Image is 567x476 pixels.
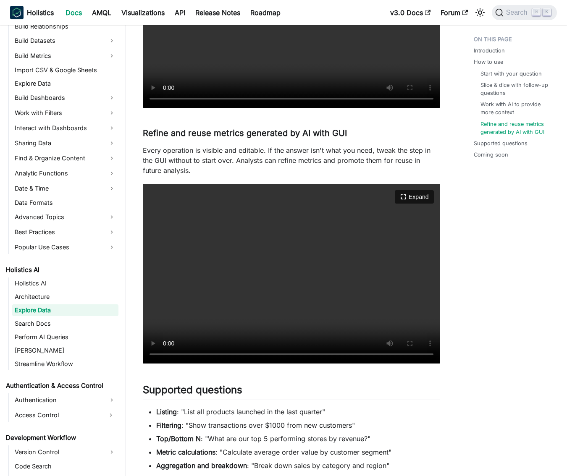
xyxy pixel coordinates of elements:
[12,241,118,254] a: Popular Use Cases
[156,447,440,457] li: : "Calculate average order value by customer segment"
[12,393,118,407] a: Authentication
[12,345,118,356] a: [PERSON_NAME]
[143,145,440,175] p: Every operation is visible and editable. If the answer isn't what you need, tweak the step in the...
[12,49,118,63] a: Build Metrics
[156,434,201,443] strong: Top/Bottom N
[12,121,118,135] a: Interact with Dashboards
[480,81,551,97] a: Slice & dice with follow-up questions
[543,8,551,16] kbd: K
[473,6,487,19] button: Switch between dark and light mode (currently light mode)
[12,64,118,76] a: Import CSV & Google Sheets
[156,420,440,430] li: : "Show transactions over $1000 from new customers"
[156,434,440,444] li: : "What are our top 5 performing stores by revenue?"
[532,8,541,16] kbd: ⌘
[395,190,433,204] button: Expand video
[143,184,440,364] video: Your browser does not support embedding video, but you can .
[12,304,118,316] a: Explore Data
[12,21,118,32] a: Build Relationships
[143,384,440,400] h2: Supported questions
[3,432,118,444] a: Development Workflow
[143,128,440,139] h3: Refine and reuse metrics generated by AI with GUI
[385,6,436,19] a: v3.0 Docs
[27,8,54,18] b: Holistics
[3,380,118,392] a: Authentication & Access Control
[156,460,440,471] li: : "Break down sales by category and region"
[12,78,118,89] a: Explore Data
[156,408,177,416] strong: Listing
[436,6,473,19] a: Forum
[12,225,118,239] a: Best Practices
[12,91,118,105] a: Build Dashboards
[190,6,245,19] a: Release Notes
[10,6,24,19] img: Holistics
[12,136,118,150] a: Sharing Data
[116,6,170,19] a: Visualizations
[156,448,215,456] strong: Metric calculations
[12,277,118,289] a: Holistics AI
[492,5,557,20] button: Search (Command+K)
[3,264,118,276] a: Holistics AI
[12,34,118,47] a: Build Datasets
[12,291,118,303] a: Architecture
[12,182,118,195] a: Date & Time
[504,9,533,16] span: Search
[60,6,87,19] a: Docs
[87,6,116,19] a: AMQL
[12,318,118,330] a: Search Docs
[12,445,118,459] a: Version Control
[156,461,247,470] strong: Aggregation and breakdown
[12,152,118,165] a: Find & Organize Content
[480,100,551,116] a: Work with AI to provide more context
[156,407,440,417] li: : "List all products launched in the last quarter"
[474,47,505,55] a: Introduction
[170,6,190,19] a: API
[12,460,118,472] a: Code Search
[12,106,118,120] a: Work with Filters
[12,358,118,370] a: Streamline Workflow
[12,408,103,422] a: Access Control
[12,210,118,224] a: Advanced Topics
[474,58,503,66] a: How to use
[474,139,528,147] a: Supported questions
[12,331,118,343] a: Perform AI Queries
[245,6,286,19] a: Roadmap
[103,408,118,422] button: Expand sidebar category 'Access Control'
[474,151,508,159] a: Coming soon
[12,197,118,209] a: Data Formats
[156,421,181,429] strong: Filtering
[480,120,551,136] a: Refine and reuse metrics generated by AI with GUI
[12,167,118,180] a: Analytic Functions
[480,70,542,78] a: Start with your question
[10,6,54,19] a: HolisticsHolistics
